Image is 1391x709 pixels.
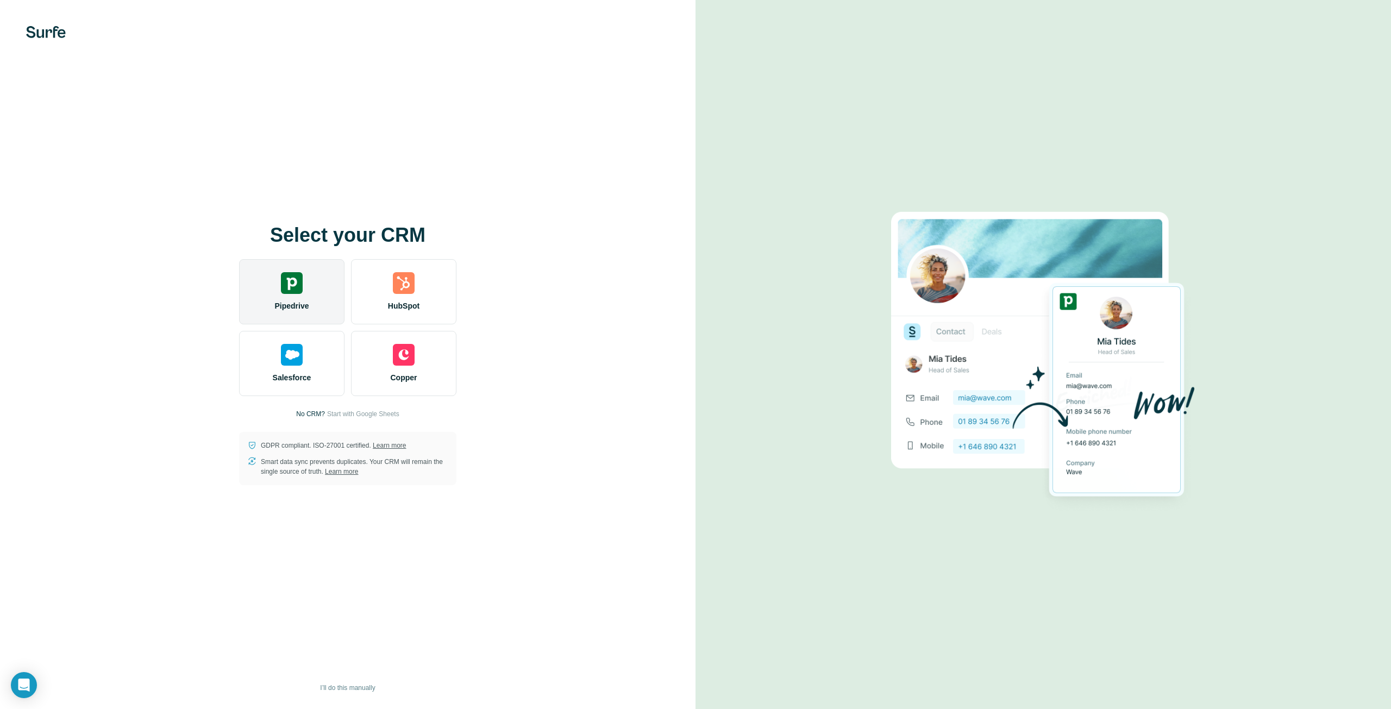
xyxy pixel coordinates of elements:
span: I’ll do this manually [320,683,375,693]
img: salesforce's logo [281,344,303,366]
a: Learn more [325,468,358,475]
button: I’ll do this manually [312,680,383,696]
img: hubspot's logo [393,272,415,294]
img: Surfe's logo [26,26,66,38]
a: Learn more [373,442,406,449]
div: Open Intercom Messenger [11,672,37,698]
img: PIPEDRIVE image [891,193,1195,516]
p: GDPR compliant. ISO-27001 certified. [261,441,406,450]
span: Pipedrive [274,300,309,311]
img: copper's logo [393,344,415,366]
button: Start with Google Sheets [327,409,399,419]
p: Smart data sync prevents duplicates. Your CRM will remain the single source of truth. [261,457,448,476]
span: HubSpot [388,300,419,311]
span: Copper [391,372,417,383]
p: No CRM? [296,409,325,419]
span: Salesforce [273,372,311,383]
img: pipedrive's logo [281,272,303,294]
h1: Select your CRM [239,224,456,246]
